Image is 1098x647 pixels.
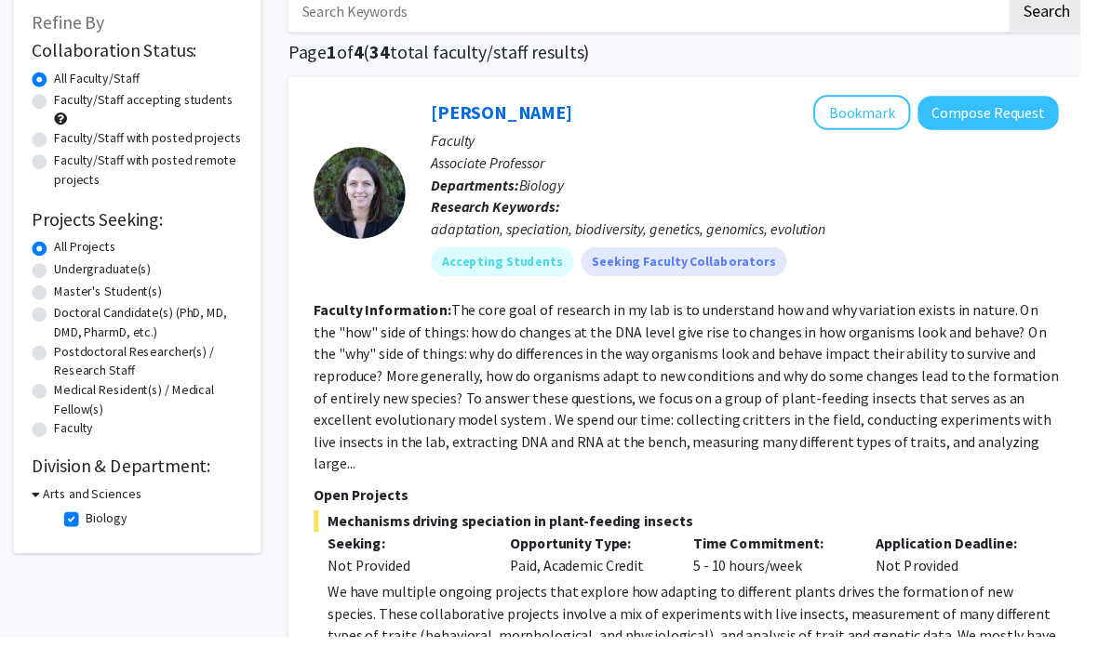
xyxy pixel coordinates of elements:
[319,306,1077,481] fg-read-more: The core goal of research in my lab is to understand how and why variation exists in nature. On t...
[55,264,154,284] label: Undergraduate(s)
[376,41,396,64] span: 34
[319,519,1077,541] span: Mechanisms driving speciation in plant-feeding insects
[877,541,1063,586] div: Not Provided
[890,541,1049,563] p: Application Deadline:
[55,309,247,348] label: Doctoral Candidate(s) (PhD, MD, DMD, PharmD, etc.)
[14,563,79,633] iframe: Chat
[333,541,491,563] p: Seeking:
[591,251,800,281] mat-chip: Seeking Faculty Collaborators
[33,10,106,33] span: Refine By
[87,517,129,536] label: Biology
[505,541,691,586] div: Paid, Academic Credit
[519,541,677,563] p: Opportunity Type:
[319,306,459,324] b: Faculty Information:
[55,387,247,426] label: Medical Resident(s) / Medical Fellow(s)
[933,98,1077,132] button: Compose Request to Catherine Linnen
[691,541,877,586] div: 5 - 10 hours/week
[319,492,1077,514] p: Open Projects
[528,178,573,197] span: Biology
[438,102,582,125] a: [PERSON_NAME]
[359,41,369,64] span: 4
[438,221,1077,244] div: adaptation, speciation, biodiversity, genetics, genomics, evolution
[33,463,247,485] h2: Division & Department:
[438,201,569,219] b: Research Keywords:
[827,97,926,132] button: Add Catherine Linnen to Bookmarks
[55,92,237,112] label: Faculty/Staff accepting students
[438,251,583,281] mat-chip: Accepting Students
[55,426,95,445] label: Faculty
[55,348,247,387] label: Postdoctoral Researcher(s) / Research Staff
[44,493,144,512] h3: Arts and Sciences
[55,242,118,261] label: All Projects
[33,212,247,234] h2: Projects Seeking:
[705,541,864,563] p: Time Commitment:
[438,132,1077,154] p: Faculty
[55,70,141,89] label: All Faculty/Staff
[333,563,491,586] div: Not Provided
[55,131,246,151] label: Faculty/Staff with posted projects
[332,41,342,64] span: 1
[438,178,528,197] b: Departments:
[438,154,1077,177] p: Associate Professor
[55,153,247,192] label: Faculty/Staff with posted remote projects
[55,286,165,306] label: Master's Student(s)
[33,40,247,62] h2: Collaboration Status:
